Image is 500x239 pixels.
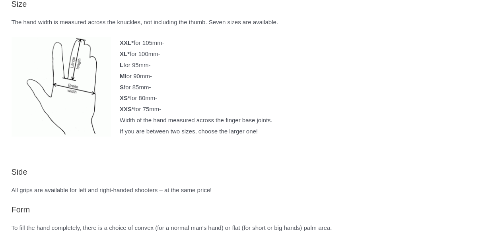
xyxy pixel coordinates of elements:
[12,205,489,214] h4: Form
[120,62,123,68] b: L
[120,84,124,91] b: S
[12,222,489,233] p: To fill the hand completely, there is a choice of convex (for a normal man’s hand) or flat (for s...
[12,37,489,137] p: for 105mm- for 100mm- for 95mm- for 90mm- for 85mm- for 80mm- for 75mm- Width of the hand measure...
[12,167,489,177] h4: Side
[120,73,125,79] b: M
[12,185,489,196] p: All grips are available for left and right-handed shooters – at the same price!
[12,17,489,28] p: The hand width is measured across the knuckles, not including the thumb. Seven sizes are available.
